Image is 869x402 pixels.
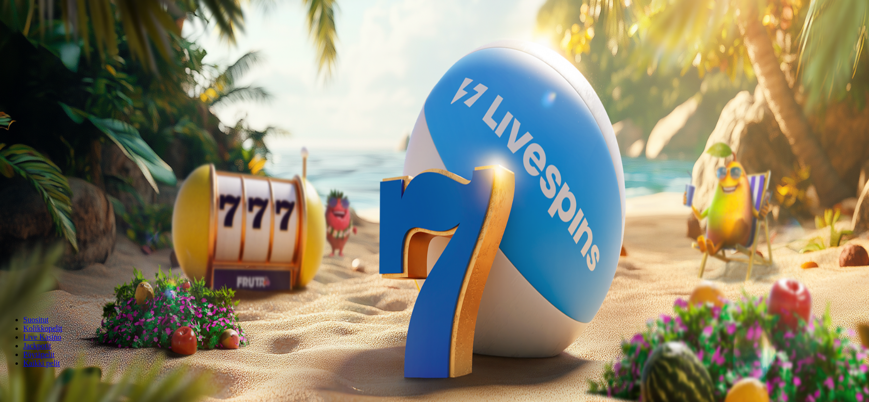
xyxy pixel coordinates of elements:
[23,324,62,332] a: Kolikkopelit
[4,299,865,368] nav: Lobby
[23,333,61,341] a: Live Kasino
[23,350,55,359] a: Pöytäpelit
[23,316,48,324] a: Suositut
[23,342,51,350] a: Jackpotit
[4,299,865,386] header: Lobby
[23,359,60,367] a: Kaikki pelit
